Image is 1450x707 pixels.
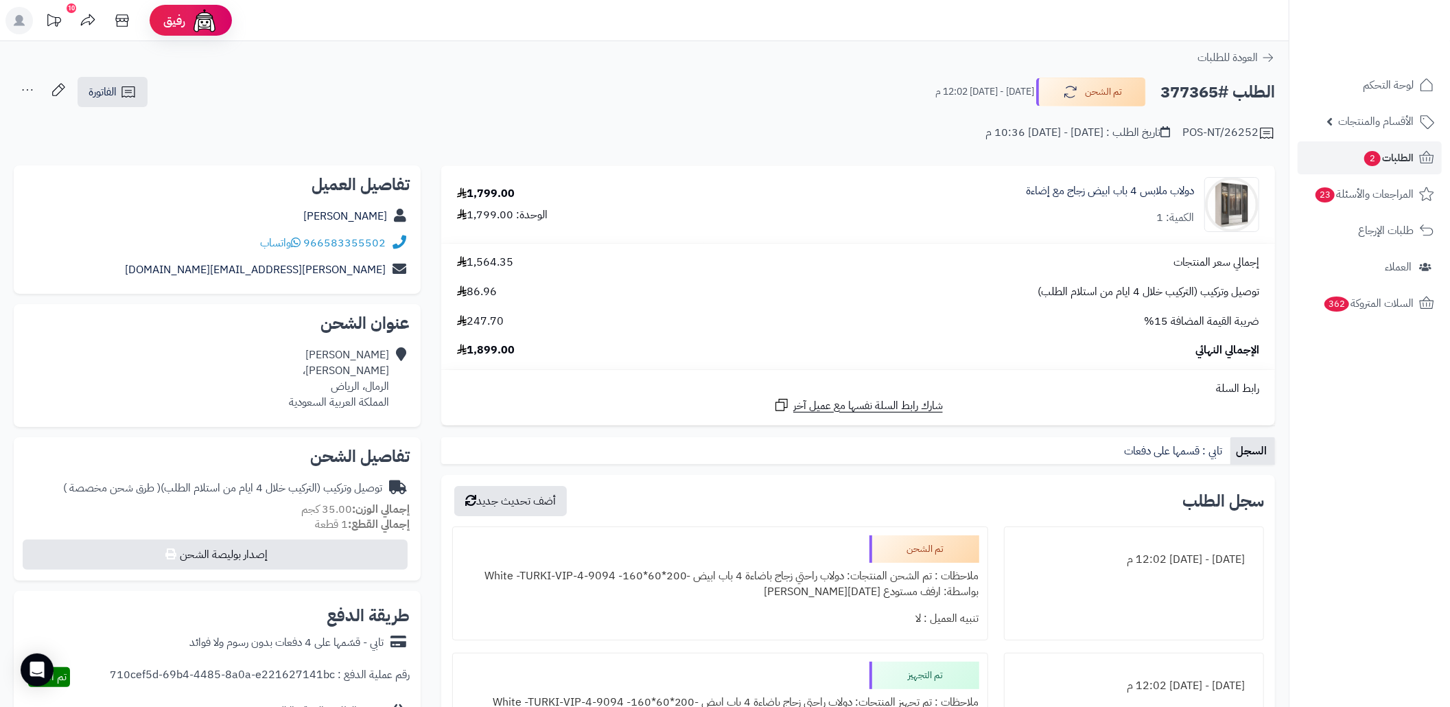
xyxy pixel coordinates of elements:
[869,535,979,563] div: تم الشحن
[461,563,979,605] div: ملاحظات : تم الشحن المنتجات: دولاب راحتي زجاج باضاءة 4 باب ابيض -200*60*160- White -TURKI-VIP-4-9...
[1298,141,1442,174] a: الطلبات2
[125,262,386,278] a: [PERSON_NAME][EMAIL_ADDRESS][DOMAIN_NAME]
[447,381,1270,397] div: رابط السلة
[457,314,504,329] span: 247.70
[1013,546,1255,573] div: [DATE] - [DATE] 12:02 م
[869,662,979,689] div: تم التجهيز
[25,315,410,332] h2: عنوان الشحن
[1182,493,1264,509] h3: سجل الطلب
[1358,221,1414,240] span: طلبات الإرجاع
[348,516,410,533] strong: إجمالي القطع:
[1298,178,1442,211] a: المراجعات والأسئلة23
[260,235,301,251] a: واتساب
[773,397,943,414] a: شارك رابط السلة نفسها مع عميل آخر
[1385,257,1412,277] span: العملاء
[985,125,1170,141] div: تاريخ الطلب : [DATE] - [DATE] 10:36 م
[1038,284,1259,300] span: توصيل وتركيب (التركيب خلال 4 ايام من استلام الطلب)
[315,516,410,533] small: 1 قطعة
[454,486,567,516] button: أضف تحديث جديد
[67,3,76,13] div: 10
[110,667,410,687] div: رقم عملية الدفع : 710cef5d-69b4-4485-8a0a-e221627141bc
[1314,185,1414,204] span: المراجعات والأسئلة
[1364,151,1381,167] span: 2
[303,235,386,251] a: 966583355502
[1298,287,1442,320] a: السلات المتروكة362
[1323,294,1414,313] span: السلات المتروكة
[89,84,117,100] span: الفاتورة
[1026,183,1194,199] a: دولاب ملابس 4 باب ابيض زجاج مع إضاءة
[1230,437,1275,465] a: السجل
[935,85,1034,99] small: [DATE] - [DATE] 12:02 م
[1324,297,1349,312] span: 362
[457,186,515,202] div: 1,799.00
[1205,177,1259,232] img: 1742133300-110103010020.1-90x90.jpg
[191,7,218,34] img: ai-face.png
[21,653,54,686] div: Open Intercom Messenger
[327,607,410,624] h2: طريقة الدفع
[1182,125,1275,141] div: POS-NT/26252
[23,540,408,570] button: إصدار بوليصة الشحن
[457,284,497,300] span: 86.96
[63,480,161,496] span: ( طرق شحن مخصصة )
[78,77,148,107] a: الفاتورة
[1173,255,1259,270] span: إجمالي سعر المنتجات
[1195,343,1259,358] span: الإجمالي النهائي
[1144,314,1259,329] span: ضريبة القيمة المضافة 15%
[1013,673,1255,699] div: [DATE] - [DATE] 12:02 م
[1197,49,1258,66] span: العودة للطلبات
[352,501,410,518] strong: إجمالي الوزن:
[1156,210,1194,226] div: الكمية: 1
[36,7,71,38] a: تحديثات المنصة
[1363,148,1414,167] span: الطلبات
[793,398,943,414] span: شارك رابط السلة نفسها مع عميل آخر
[25,448,410,465] h2: تفاصيل الشحن
[289,347,389,410] div: [PERSON_NAME] [PERSON_NAME]، الرمال، الرياض المملكة العربية السعودية
[1363,76,1414,95] span: لوحة التحكم
[1298,69,1442,102] a: لوحة التحكم
[1119,437,1230,465] a: تابي : قسمها على دفعات
[1298,251,1442,283] a: العملاء
[1298,214,1442,247] a: طلبات الإرجاع
[457,255,513,270] span: 1,564.35
[1160,78,1275,106] h2: الطلب #377365
[163,12,185,29] span: رفيق
[1357,10,1437,39] img: logo-2.png
[189,635,384,651] div: تابي - قسّمها على 4 دفعات بدون رسوم ولا فوائد
[461,605,979,632] div: تنبيه العميل : لا
[63,480,382,496] div: توصيل وتركيب (التركيب خلال 4 ايام من استلام الطلب)
[1036,78,1146,106] button: تم الشحن
[25,176,410,193] h2: تفاصيل العميل
[1315,187,1335,203] span: 23
[457,207,548,223] div: الوحدة: 1,799.00
[1338,112,1414,131] span: الأقسام والمنتجات
[457,343,515,358] span: 1,899.00
[301,501,410,518] small: 35.00 كجم
[1197,49,1275,66] a: العودة للطلبات
[303,208,387,224] a: [PERSON_NAME]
